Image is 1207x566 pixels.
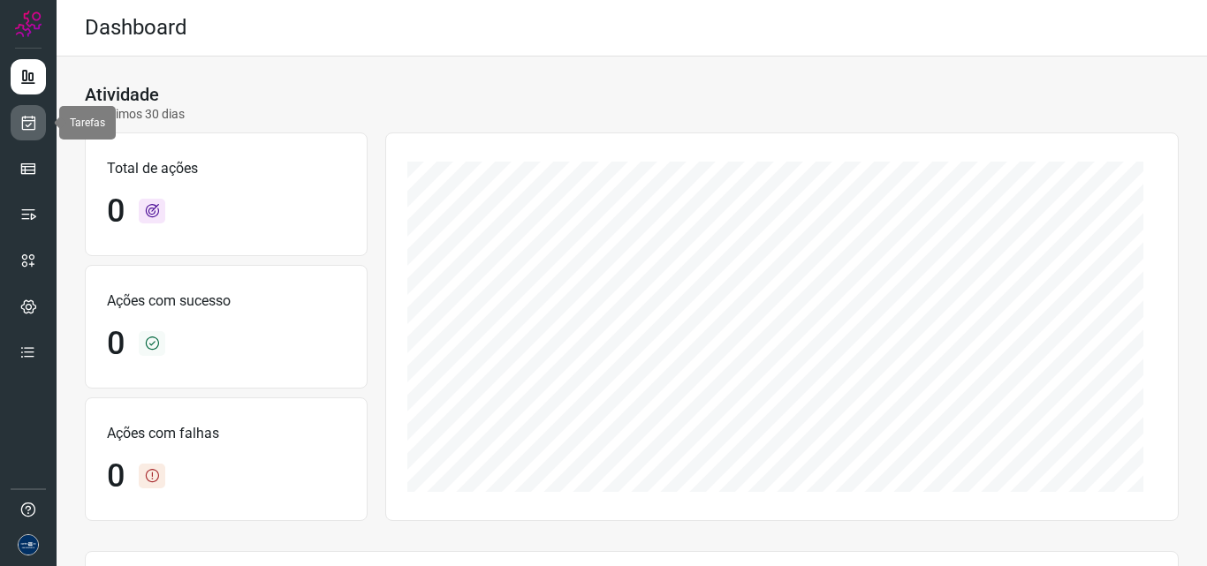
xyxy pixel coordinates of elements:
[85,105,185,124] p: Últimos 30 dias
[18,534,39,555] img: d06bdf07e729e349525d8f0de7f5f473.png
[107,192,125,230] h1: 0
[85,15,187,41] h2: Dashboard
[107,423,345,444] p: Ações com falhas
[107,291,345,312] p: Ações com sucesso
[70,117,105,129] span: Tarefas
[107,325,125,363] h1: 0
[85,84,159,105] h3: Atividade
[107,457,125,495] h1: 0
[15,11,42,37] img: Logo
[107,158,345,179] p: Total de ações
